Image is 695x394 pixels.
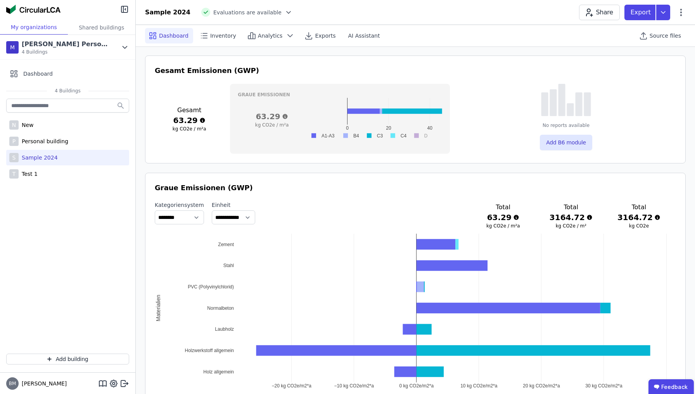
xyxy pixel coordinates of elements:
div: No reports available [543,122,590,128]
h3: 3164.72 [550,212,593,223]
h3: kg CO2e [617,223,660,229]
h3: kg CO2e / m² [550,223,593,229]
img: Concular [6,5,61,14]
h3: 63.29 [238,111,306,122]
span: 4 Buildings [47,88,88,94]
button: Add building [6,354,129,364]
span: AI Assistant [348,32,380,40]
h3: Total [550,203,593,212]
h3: Graue Emissionen (GWP) [155,182,676,193]
label: Kategoriensystem [155,201,204,209]
div: S [9,153,19,162]
div: Test 1 [19,170,38,178]
h3: kg CO2e / m²a [155,126,224,132]
div: New [19,121,34,129]
span: 4 Buildings [22,49,111,55]
div: P [9,137,19,146]
button: Share [579,5,619,20]
span: Dashboard [159,32,188,40]
span: Source files [650,32,681,40]
h3: kg CO2e / m²a [238,122,306,128]
h3: 3164.72 [617,212,660,223]
span: Evaluations are available [213,9,282,16]
div: Personal building [19,137,68,145]
div: [PERSON_NAME] Personal Org [22,40,111,49]
h3: Graue Emissionen [238,92,442,98]
div: Sample 2024 [145,8,190,17]
div: Shared buildings [68,20,136,35]
button: Add B6 module [540,135,592,150]
h3: 63.29 [482,212,525,223]
img: empty-state [541,84,591,116]
div: T [9,169,19,179]
h3: 63.29 [155,115,224,126]
span: Analytics [258,32,283,40]
div: M [6,41,19,54]
div: Sample 2024 [19,154,58,161]
label: Einheit [212,201,255,209]
h3: Total [617,203,660,212]
h3: Gesamt [155,106,224,115]
span: Exports [315,32,335,40]
p: Export [631,8,652,17]
h3: kg CO2e / m²a [482,223,525,229]
span: Inventory [210,32,236,40]
div: N [9,120,19,130]
h3: Gesamt Emissionen (GWP) [155,65,676,76]
h3: Total [482,203,525,212]
span: BM [9,381,16,386]
span: Dashboard [23,70,53,78]
span: [PERSON_NAME] [19,380,67,387]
